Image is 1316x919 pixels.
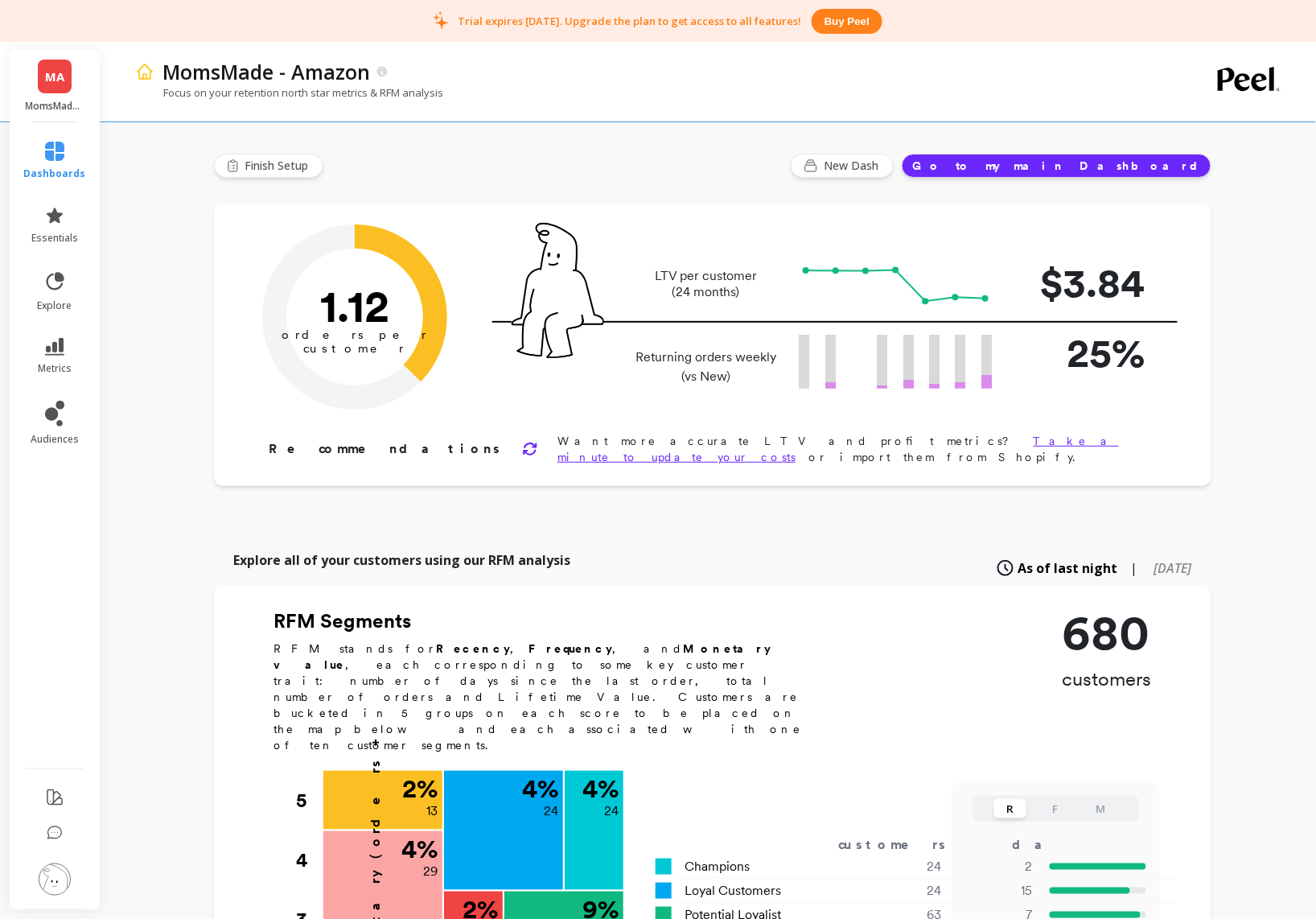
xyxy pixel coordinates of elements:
span: MA [45,68,64,86]
div: 24 [846,857,961,876]
p: MomsMade - Amazon [26,100,84,113]
p: $3.84 [1017,253,1145,313]
p: Recommendations [269,439,503,459]
button: Finish Setup [214,154,323,178]
b: Frequency [528,642,612,655]
p: Trial expires [DATE]. Upgrade the plan to get access to all features! [458,14,802,28]
span: As of last night [1018,558,1118,578]
button: Buy peel [812,9,882,34]
p: 15 [961,881,1032,900]
span: explore [38,299,72,312]
p: LTV per customer (24 months) [631,268,781,300]
button: New Dash [791,154,894,178]
button: F [1039,799,1071,818]
div: 24 [846,881,961,900]
p: 24 [604,802,619,821]
p: 29 [423,862,438,881]
span: dashboards [24,167,86,180]
button: Go to my main Dashboard [902,154,1211,178]
span: [DATE] [1154,559,1192,577]
p: Focus on your retention north star metrics & RFM analysis [135,85,443,100]
div: 4 [296,830,322,890]
tspan: customer [304,341,406,356]
p: 13 [426,802,438,821]
img: profile picture [39,863,71,896]
div: 5 [296,771,322,830]
span: audiences [31,433,79,446]
span: metrics [38,362,72,375]
span: New Dash [824,158,883,174]
span: Loyal Customers [685,881,781,900]
button: M [1084,799,1117,818]
tspan: orders per [282,328,428,343]
div: days [1013,835,1079,855]
span: | [1131,558,1138,578]
span: Finish Setup [245,158,313,174]
p: 25% [1017,323,1145,383]
p: Want more accurate LTV and profit metrics? or import them from Shopify. [557,433,1160,465]
div: customers [839,835,969,855]
button: R [994,799,1026,818]
img: pal seatted on line [512,223,604,358]
p: Returning orders weekly (vs New) [631,348,781,386]
p: 2 % [402,776,438,802]
p: 4 % [582,776,619,802]
p: 4 % [401,836,438,862]
b: Recency [436,642,510,655]
h2: RFM Segments [273,608,820,634]
text: 1.12 [320,279,389,332]
p: MomsMade - Amazon [162,58,370,85]
p: 2 [961,857,1032,876]
p: 680 [1063,608,1152,657]
img: header icon [135,62,154,81]
span: essentials [31,232,78,245]
p: customers [1063,666,1152,692]
p: 24 [544,802,558,821]
p: RFM stands for , , and , each corresponding to some key customer trait: number of days since the ... [273,641,820,753]
p: Explore all of your customers using our RFM analysis [233,550,570,570]
span: Champions [685,857,750,876]
p: 4 % [522,776,558,802]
